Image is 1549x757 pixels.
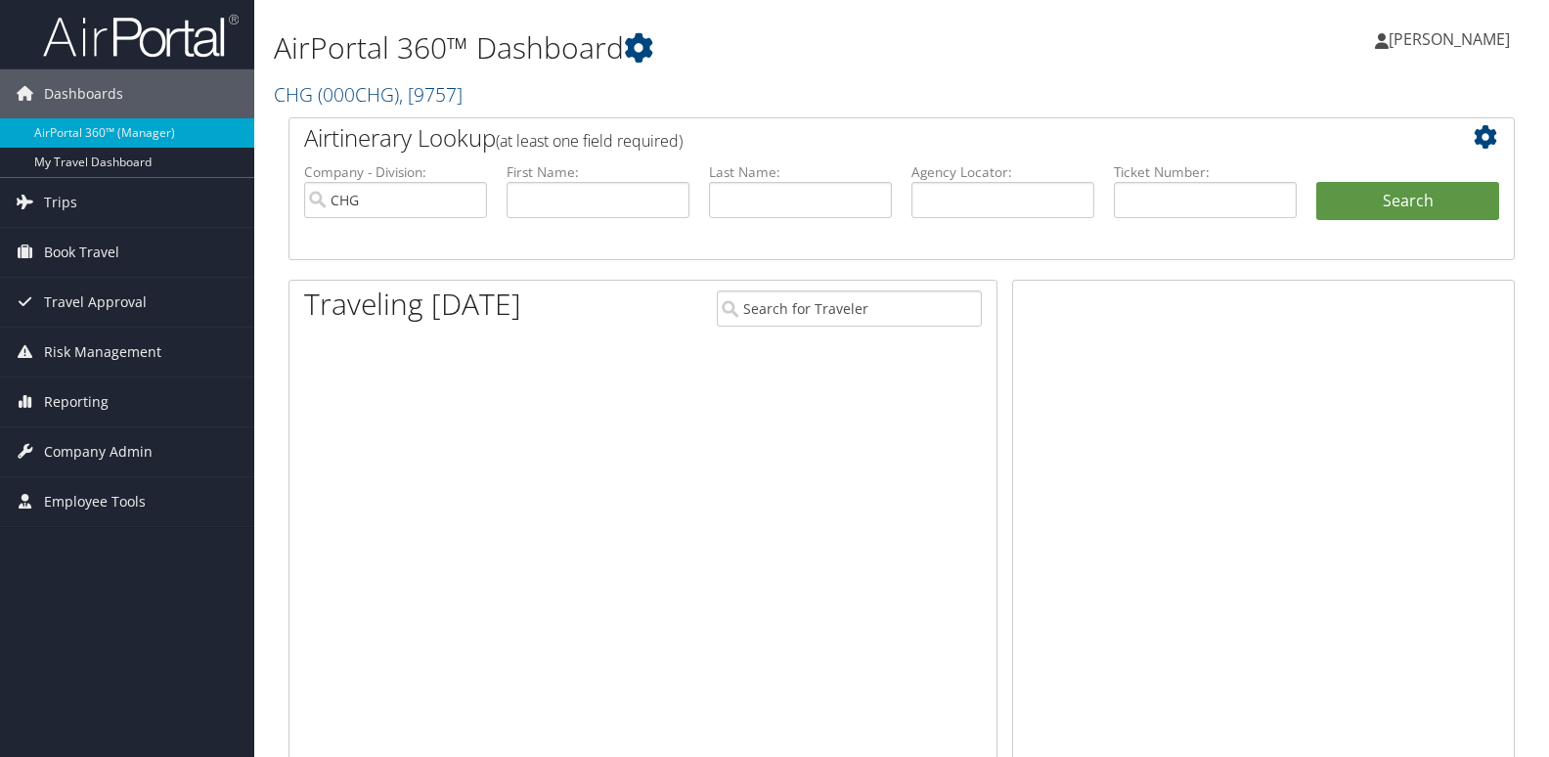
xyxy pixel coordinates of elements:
label: Last Name: [709,162,892,182]
span: Company Admin [44,427,153,476]
input: Search for Traveler [717,290,982,327]
a: [PERSON_NAME] [1375,10,1529,68]
label: Ticket Number: [1114,162,1297,182]
h2: Airtinerary Lookup [304,121,1397,155]
span: ( 000CHG ) [318,81,399,108]
h1: Traveling [DATE] [304,284,521,325]
span: , [ 9757 ] [399,81,463,108]
h1: AirPortal 360™ Dashboard [274,27,1111,68]
a: CHG [274,81,463,108]
span: (at least one field required) [496,130,683,152]
label: First Name: [507,162,689,182]
span: Risk Management [44,328,161,377]
button: Search [1316,182,1499,221]
span: Dashboards [44,69,123,118]
span: Trips [44,178,77,227]
span: Book Travel [44,228,119,277]
span: [PERSON_NAME] [1389,28,1510,50]
label: Agency Locator: [911,162,1094,182]
span: Travel Approval [44,278,147,327]
img: airportal-logo.png [43,13,239,59]
span: Reporting [44,378,109,426]
span: Employee Tools [44,477,146,526]
label: Company - Division: [304,162,487,182]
